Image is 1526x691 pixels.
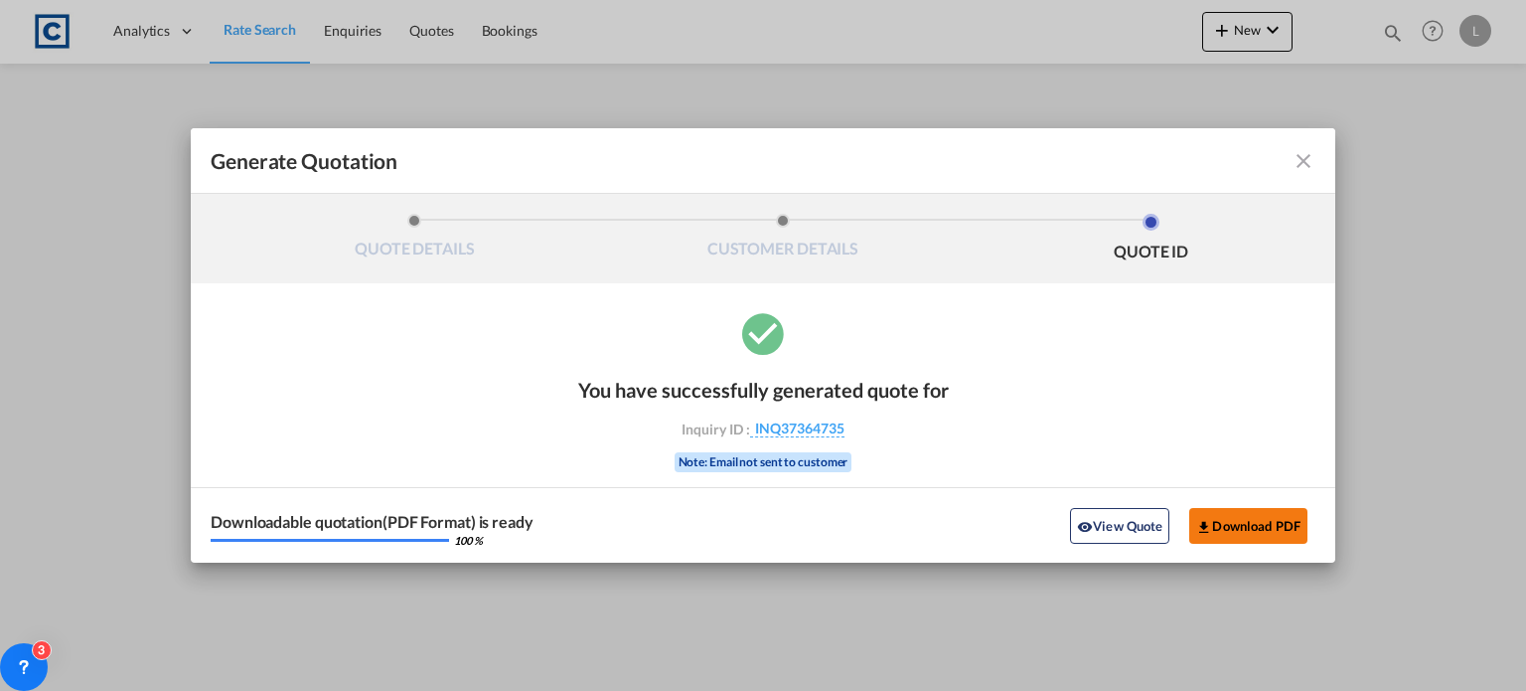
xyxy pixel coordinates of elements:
[675,452,852,472] div: Note: Email not sent to customer
[1189,508,1307,544] button: Download PDF
[454,535,483,546] div: 100 %
[1077,519,1093,535] md-icon: icon-eye
[1292,149,1315,173] md-icon: icon-close fg-AAA8AD cursor m-0
[967,214,1335,267] li: QUOTE ID
[211,148,397,174] span: Generate Quotation
[191,128,1335,563] md-dialog: Generate QuotationQUOTE ...
[738,308,788,358] md-icon: icon-checkbox-marked-circle
[211,514,534,530] div: Downloadable quotation(PDF Format) is ready
[599,214,968,267] li: CUSTOMER DETAILS
[578,378,949,402] div: You have successfully generated quote for
[750,420,844,437] span: INQ37364735
[648,420,878,437] div: Inquiry ID :
[1070,508,1169,544] button: icon-eyeView Quote
[1196,519,1212,535] md-icon: icon-download
[230,214,599,267] li: QUOTE DETAILS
